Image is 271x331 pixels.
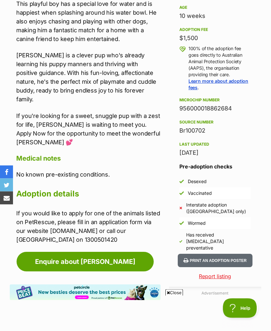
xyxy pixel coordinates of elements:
div: 10 weeks [179,12,251,21]
p: If you're looking for a sweet, snuggle pup with a zest for life, [PERSON_NAME] is waiting to meet... [16,112,161,147]
div: Desexed [188,179,207,185]
img: Yes [179,191,184,196]
a: Enquire about [PERSON_NAME] [17,252,154,272]
div: Vaccinated [188,190,212,197]
img: Yes [179,240,182,243]
h4: Medical notes [16,154,161,163]
div: Adoption fee [179,27,251,33]
p: No known pre-existing conditions. [16,170,161,179]
img: No [179,207,182,210]
div: Last updated [179,142,251,147]
div: [DATE] [179,149,251,158]
img: Yes [179,180,184,184]
div: Br100702 [179,126,251,136]
div: Source number [179,120,251,125]
h2: Adoption details [16,187,161,201]
div: Age [179,5,251,10]
div: Has received [MEDICAL_DATA] preventative [186,232,251,252]
p: If you would like to apply for one of the animals listed on PetRescue, please fill in an applicat... [16,209,161,244]
button: Print an adoption poster [178,254,252,267]
div: $1,500 [179,34,251,43]
img: Pet Circle promo banner [10,285,161,300]
span: Close [165,289,183,296]
p: [PERSON_NAME] is a clever pup who's already learning his puppy manners and thriving with positive... [16,51,161,104]
div: Wormed [188,220,206,227]
img: Yes [179,221,184,226]
a: Learn more about adoption fees [188,79,248,91]
div: 956000018862684 [179,104,251,113]
div: Microchip number [179,98,251,103]
div: Interstate adoption ([GEOGRAPHIC_DATA] only) [186,202,251,215]
iframe: Help Scout Beacon - Open [223,298,258,318]
p: 100% of the adoption fee goes directly to Australian Animal Protection Society (AAPS), the organi... [188,46,251,91]
iframe: Advertisement [17,298,254,328]
h3: Pre-adoption checks [179,163,251,171]
a: Report listing [169,273,261,281]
